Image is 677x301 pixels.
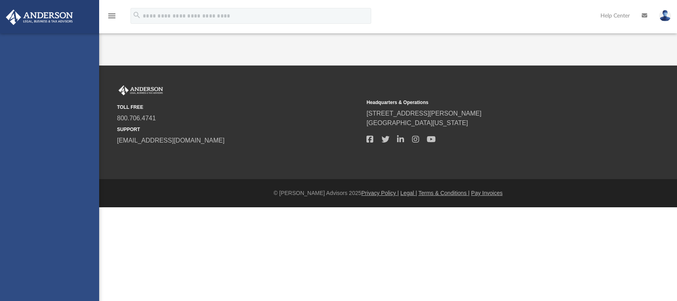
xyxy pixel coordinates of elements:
small: TOLL FREE [117,104,361,111]
img: Anderson Advisors Platinum Portal [117,85,165,96]
a: [EMAIL_ADDRESS][DOMAIN_NAME] [117,137,224,144]
a: [STREET_ADDRESS][PERSON_NAME] [366,110,481,117]
a: menu [107,15,117,21]
i: search [132,11,141,19]
div: © [PERSON_NAME] Advisors 2025 [99,189,677,197]
a: [GEOGRAPHIC_DATA][US_STATE] [366,120,468,126]
img: User Pic [659,10,671,21]
a: Privacy Policy | [361,190,399,196]
img: Anderson Advisors Platinum Portal [4,10,75,25]
small: SUPPORT [117,126,361,133]
a: Pay Invoices [471,190,502,196]
a: 800.706.4741 [117,115,156,122]
a: Terms & Conditions | [418,190,470,196]
a: Legal | [401,190,417,196]
i: menu [107,11,117,21]
small: Headquarters & Operations [366,99,610,106]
